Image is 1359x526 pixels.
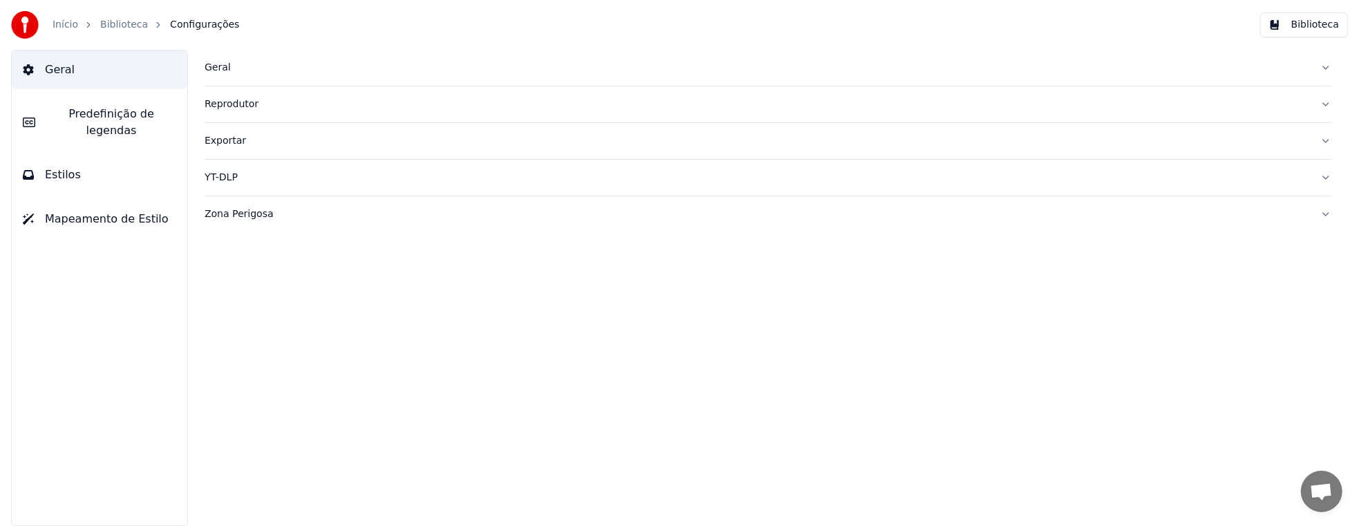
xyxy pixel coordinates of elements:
div: Geral [205,61,1309,75]
button: Biblioteca [1260,12,1348,37]
a: Biblioteca [100,18,148,32]
button: Exportar [205,123,1331,159]
button: Mapeamento de Estilo [12,200,187,238]
span: Geral [45,62,75,78]
button: Reprodutor [205,86,1331,122]
div: YT-DLP [205,171,1309,185]
button: Geral [205,50,1331,86]
span: Mapeamento de Estilo [45,211,169,227]
button: YT-DLP [205,160,1331,196]
nav: breadcrumb [53,18,239,32]
div: Bate-papo aberto [1301,471,1342,512]
div: Zona Perigosa [205,207,1309,221]
img: youka [11,11,39,39]
button: Geral [12,50,187,89]
button: Zona Perigosa [205,196,1331,232]
div: Exportar [205,134,1309,148]
button: Estilos [12,156,187,194]
span: Configurações [170,18,239,32]
a: Início [53,18,78,32]
span: Predefinição de legendas [46,106,176,139]
button: Predefinição de legendas [12,95,187,150]
span: Estilos [45,167,81,183]
div: Reprodutor [205,97,1309,111]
